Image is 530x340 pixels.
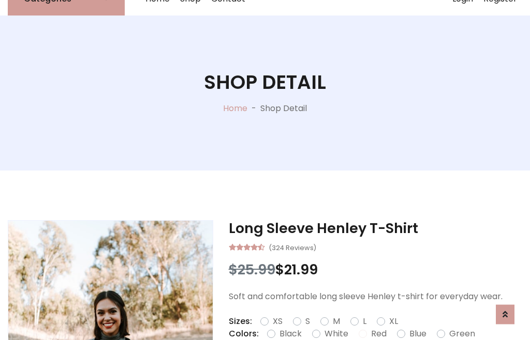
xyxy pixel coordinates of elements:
[325,328,348,340] label: White
[229,261,522,278] h3: $
[305,315,310,328] label: S
[229,315,252,328] p: Sizes:
[223,102,247,114] a: Home
[279,328,302,340] label: Black
[229,328,259,340] p: Colors:
[371,328,387,340] label: Red
[229,290,522,303] p: Soft and comfortable long sleeve Henley t-shirt for everyday wear.
[273,315,283,328] label: XS
[260,102,307,115] p: Shop Detail
[363,315,366,328] label: L
[247,102,260,115] p: -
[269,241,316,253] small: (324 Reviews)
[409,328,426,340] label: Blue
[204,71,326,94] h1: Shop Detail
[389,315,398,328] label: XL
[449,328,475,340] label: Green
[333,315,340,328] label: M
[229,260,275,279] span: $25.99
[284,260,318,279] span: 21.99
[229,220,522,237] h3: Long Sleeve Henley T-Shirt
